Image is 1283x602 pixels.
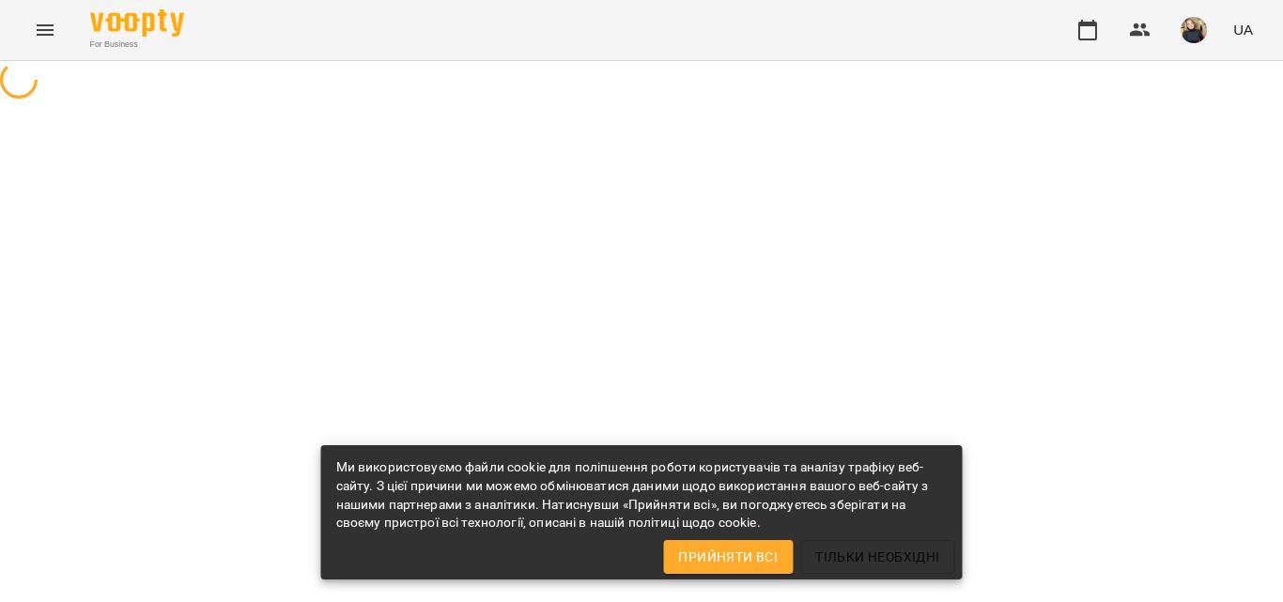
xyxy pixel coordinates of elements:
img: ad96a223c3aa0afd89c37e24d2e0bc2b.jpg [1181,17,1207,43]
span: UA [1233,20,1253,39]
span: For Business [90,39,184,51]
button: UA [1226,12,1260,47]
button: Menu [23,8,68,53]
img: Voopty Logo [90,9,184,37]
